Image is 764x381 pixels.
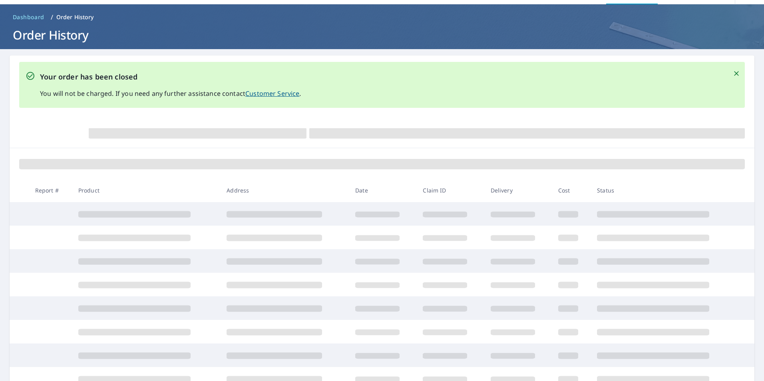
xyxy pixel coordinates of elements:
[56,13,94,21] p: Order History
[51,12,53,22] li: /
[349,179,416,202] th: Date
[10,27,754,43] h1: Order History
[13,13,44,21] span: Dashboard
[10,11,754,24] nav: breadcrumb
[10,11,48,24] a: Dashboard
[731,68,742,79] button: Close
[40,71,301,82] p: Your order has been closed
[72,179,221,202] th: Product
[40,89,301,98] p: You will not be charged. If you need any further assistance contact .
[416,179,484,202] th: Claim ID
[591,179,739,202] th: Status
[552,179,591,202] th: Cost
[220,179,349,202] th: Address
[484,179,552,202] th: Delivery
[29,179,72,202] th: Report #
[245,89,299,98] a: Customer Service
